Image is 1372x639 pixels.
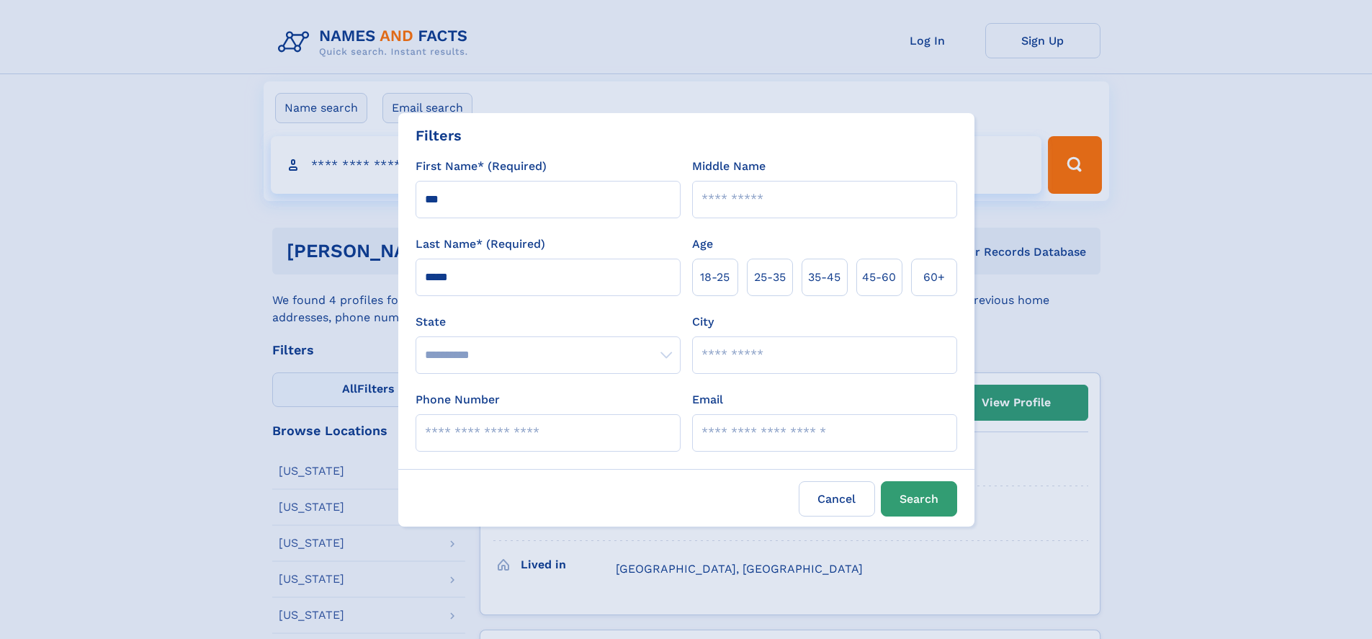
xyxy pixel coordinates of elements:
[416,125,462,146] div: Filters
[692,158,766,175] label: Middle Name
[700,269,730,286] span: 18‑25
[692,391,723,408] label: Email
[881,481,957,517] button: Search
[808,269,840,286] span: 35‑45
[754,269,786,286] span: 25‑35
[416,158,547,175] label: First Name* (Required)
[862,269,896,286] span: 45‑60
[416,313,681,331] label: State
[416,236,545,253] label: Last Name* (Required)
[799,481,875,517] label: Cancel
[692,313,714,331] label: City
[416,391,500,408] label: Phone Number
[923,269,945,286] span: 60+
[692,236,713,253] label: Age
